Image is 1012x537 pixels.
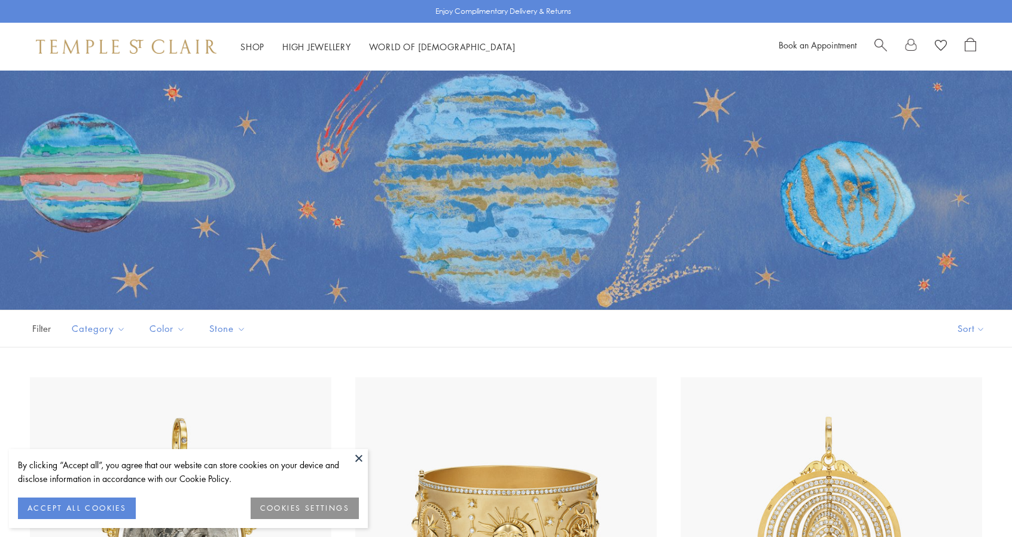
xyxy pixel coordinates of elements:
[18,458,359,486] div: By clicking “Accept all”, you agree that our website can store cookies on your device and disclos...
[63,315,135,342] button: Category
[18,498,136,519] button: ACCEPT ALL COOKIES
[435,5,571,17] p: Enjoy Complimentary Delivery & Returns
[141,315,194,342] button: Color
[200,315,255,342] button: Stone
[203,321,255,336] span: Stone
[240,39,516,54] nav: Main navigation
[66,321,135,336] span: Category
[935,38,947,56] a: View Wishlist
[965,38,976,56] a: Open Shopping Bag
[952,481,1000,525] iframe: Gorgias live chat messenger
[144,321,194,336] span: Color
[874,38,887,56] a: Search
[931,310,1012,347] button: Show sort by
[240,41,264,53] a: ShopShop
[779,39,856,51] a: Book an Appointment
[282,41,351,53] a: High JewelleryHigh Jewellery
[36,39,217,54] img: Temple St. Clair
[369,41,516,53] a: World of [DEMOGRAPHIC_DATA]World of [DEMOGRAPHIC_DATA]
[251,498,359,519] button: COOKIES SETTINGS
